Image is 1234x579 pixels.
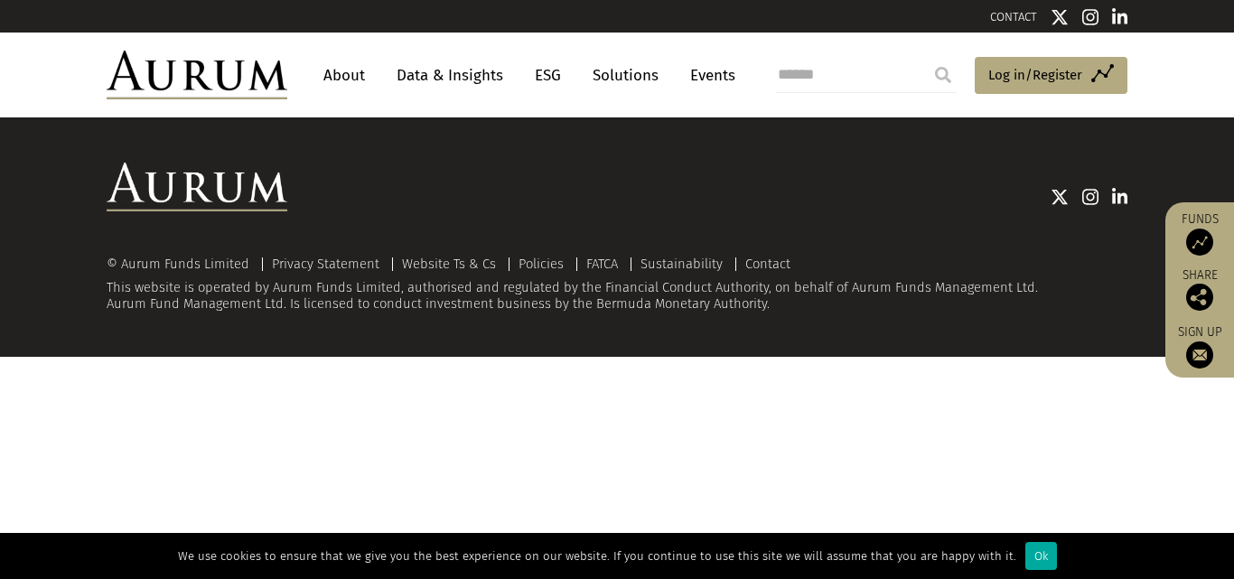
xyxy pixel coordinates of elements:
a: Solutions [584,59,668,92]
img: Linkedin icon [1112,188,1128,206]
img: Sign up to our newsletter [1186,341,1213,369]
img: Instagram icon [1082,8,1098,26]
a: About [314,59,374,92]
a: Policies [519,256,564,272]
a: Funds [1174,211,1225,256]
a: ESG [526,59,570,92]
img: Twitter icon [1051,8,1069,26]
a: Contact [745,256,790,272]
img: Twitter icon [1051,188,1069,206]
a: CONTACT [990,10,1037,23]
div: © Aurum Funds Limited [107,257,258,271]
img: Access Funds [1186,229,1213,256]
div: Share [1174,269,1225,311]
div: This website is operated by Aurum Funds Limited, authorised and regulated by the Financial Conduc... [107,257,1127,312]
a: Privacy Statement [272,256,379,272]
img: Aurum Logo [107,163,287,211]
input: Submit [925,57,961,93]
img: Share this post [1186,284,1213,311]
a: Website Ts & Cs [402,256,496,272]
a: Sustainability [640,256,723,272]
a: Log in/Register [975,57,1127,95]
img: Instagram icon [1082,188,1098,206]
a: Events [681,59,735,92]
a: Sign up [1174,324,1225,369]
a: Data & Insights [388,59,512,92]
img: Linkedin icon [1112,8,1128,26]
a: FATCA [586,256,618,272]
span: Log in/Register [988,64,1082,86]
img: Aurum [107,51,287,99]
